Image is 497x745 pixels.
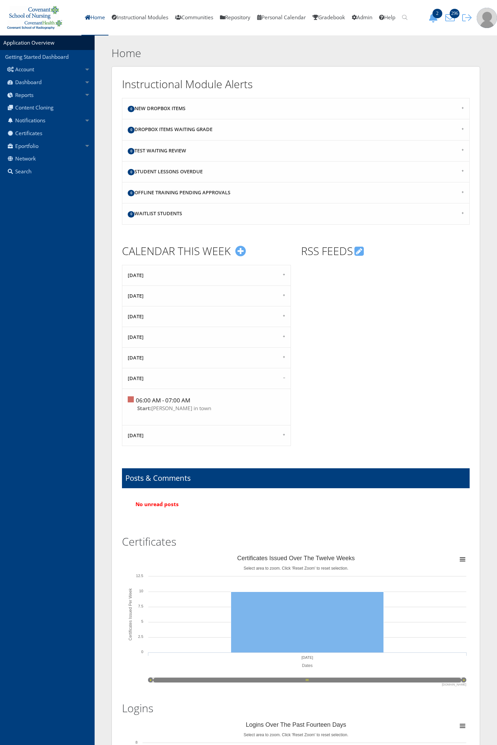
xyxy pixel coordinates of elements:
[128,148,134,154] span: 0
[246,721,346,728] tspan: Logins Over The Past Fourteen Days
[137,405,151,412] b: Start:
[301,655,313,660] text: [DATE]
[141,650,143,654] text: 0
[122,244,291,259] h2: CALENDAR THIS WEEK
[128,190,134,196] span: 0
[128,126,464,133] h4: Dropbox Items Waiting Grade
[134,405,211,412] a: Start:[PERSON_NAME] in town
[128,588,133,641] tspan: Certificates Issued Per Week
[3,39,54,46] a: Application Overview
[136,574,143,578] text: 12.5
[302,663,313,668] text: Dates
[442,683,466,686] text: [DOMAIN_NAME]
[139,589,143,593] text: 10
[128,147,464,154] h4: Test Waiting Review
[128,313,285,320] h4: [DATE]
[125,473,191,483] h1: Posts & Comments
[128,105,464,112] h4: New Dropbox Items
[138,604,143,608] text: 7.5
[128,334,285,341] h4: [DATE]
[128,432,285,439] h4: [DATE]
[136,394,200,404] div: 06:00 AM - 07:00 AM
[128,189,464,196] h4: Offline Training Pending Approvals
[138,635,143,639] text: 2.5
[128,211,134,218] span: 0
[301,244,470,259] h2: RSS FEEDS
[426,14,443,21] a: 2
[128,375,285,382] h4: [DATE]
[432,9,442,18] span: 2
[111,46,401,61] h2: Home
[235,246,246,256] i: Create Event
[122,534,470,549] h2: Certificates
[128,272,285,279] h4: [DATE]
[128,293,285,299] h4: [DATE]
[426,13,443,23] button: 2
[128,168,464,175] h4: Student Lessons Overdue
[477,8,497,28] img: user-profile-default-picture.png
[128,210,464,217] h4: Waitlist Students
[128,169,134,175] span: 0
[244,732,348,737] tspan: Select area to zoom. Click 'Reset Zoom' to reset selection.
[141,619,143,623] text: 5
[135,740,138,744] text: 8
[128,106,134,112] span: 0
[237,555,355,562] tspan: Certificates Issued Over The Twelve Weeks
[244,566,348,571] tspan: Select area to zoom. Click 'Reset Zoom' to reset selection.
[128,354,285,361] h4: [DATE]
[129,494,470,516] div: No unread posts
[122,77,470,92] h2: Instructional Module Alerts
[443,13,460,23] button: 296
[450,9,459,18] span: 296
[443,14,460,21] a: 296
[128,127,134,133] span: 0
[122,701,470,716] h2: Logins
